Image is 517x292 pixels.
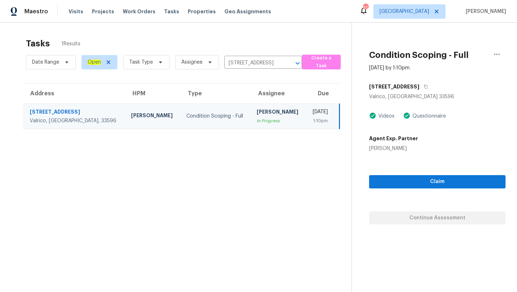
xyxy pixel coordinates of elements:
button: Create a Task [302,55,341,69]
span: Visits [69,8,83,15]
div: [PERSON_NAME] [131,112,174,121]
span: Date Range [32,59,59,66]
img: Artifact Present Icon [369,112,376,119]
img: Artifact Present Icon [403,112,410,119]
h5: Agent Exp. Partner [369,135,418,142]
div: [DATE] [312,108,328,117]
span: Claim [375,177,500,186]
div: Valrico, [GEOGRAPHIC_DATA], 33596 [30,117,120,124]
span: Create a Task [306,54,337,70]
h2: Condition Scoping - Full [369,51,469,59]
div: Questionnaire [410,113,446,120]
h5: [STREET_ADDRESS] [369,83,419,90]
div: 1:10pm [312,117,328,124]
div: [STREET_ADDRESS] [30,108,120,117]
h2: Tasks [26,40,50,47]
th: Due [306,83,340,104]
div: [DATE] by 1:10pm [369,64,410,72]
span: Assignee [181,59,202,66]
div: In Progress [257,117,300,124]
th: Assignee [251,83,306,104]
span: Geo Assignments [224,8,271,15]
span: Tasks [164,9,179,14]
ah_el_jm_1744035306855: Open [88,60,101,65]
th: Address [23,83,125,104]
div: Condition Scoping - Full [186,113,246,120]
span: [PERSON_NAME] [463,8,506,15]
div: [PERSON_NAME] [257,108,300,117]
th: HPM [125,83,180,104]
span: Properties [188,8,216,15]
div: 51 [363,4,368,12]
span: Task Type [129,59,153,66]
button: Open [293,58,303,68]
span: Maestro [24,8,48,15]
span: Projects [92,8,114,15]
button: Copy Address [419,80,429,93]
span: Work Orders [123,8,155,15]
th: Type [181,83,251,104]
span: 1 Results [61,40,80,47]
div: [PERSON_NAME] [369,145,418,152]
div: Videos [376,113,395,120]
button: Claim [369,175,506,188]
div: Valrico, [GEOGRAPHIC_DATA] 33596 [369,93,506,100]
input: Search by address [224,58,282,69]
span: [GEOGRAPHIC_DATA] [379,8,429,15]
